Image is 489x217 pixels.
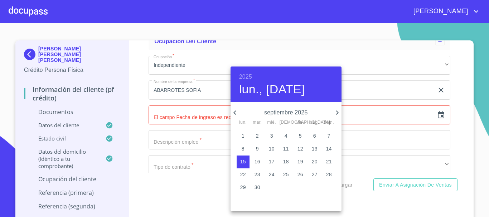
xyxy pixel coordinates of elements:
button: 2 [251,130,264,143]
button: 4 [280,130,292,143]
p: 21 [326,158,332,165]
p: 11 [283,145,289,152]
p: 14 [326,145,332,152]
span: sáb. [308,119,321,126]
button: 15 [237,156,250,168]
span: lun. [237,119,250,126]
button: 13 [308,143,321,156]
button: 21 [323,156,335,168]
p: 17 [269,158,275,165]
p: 1 [242,132,245,139]
p: 27 [312,171,318,178]
p: 15 [240,158,246,165]
p: 30 [255,184,260,191]
span: vie. [294,119,307,126]
p: 18 [283,158,289,165]
button: 25 [280,168,292,181]
p: 9 [256,145,259,152]
button: 27 [308,168,321,181]
button: 14 [323,143,335,156]
p: 12 [297,145,303,152]
span: dom. [323,119,335,126]
button: 12 [294,143,307,156]
p: septiembre 2025 [239,108,333,117]
button: 17 [265,156,278,168]
button: 30 [251,181,264,194]
p: 28 [326,171,332,178]
button: 7 [323,130,335,143]
button: 19 [294,156,307,168]
p: 16 [255,158,260,165]
button: 9 [251,143,264,156]
button: 28 [323,168,335,181]
button: 22 [237,168,250,181]
button: 8 [237,143,250,156]
button: 11 [280,143,292,156]
button: 23 [251,168,264,181]
p: 2 [256,132,259,139]
p: 5 [299,132,302,139]
button: 24 [265,168,278,181]
span: [DEMOGRAPHIC_DATA]. [280,119,292,126]
button: 2025 [239,72,252,82]
p: 26 [297,171,303,178]
p: 25 [283,171,289,178]
button: 16 [251,156,264,168]
button: 26 [294,168,307,181]
button: 10 [265,143,278,156]
button: lun., [DATE] [239,82,305,97]
p: 13 [312,145,318,152]
p: 4 [285,132,287,139]
p: 23 [255,171,260,178]
p: 10 [269,145,275,152]
p: 3 [270,132,273,139]
p: 19 [297,158,303,165]
p: 20 [312,158,318,165]
button: 20 [308,156,321,168]
button: 5 [294,130,307,143]
p: 6 [313,132,316,139]
p: 8 [242,145,245,152]
p: 24 [269,171,275,178]
button: 18 [280,156,292,168]
p: 7 [328,132,330,139]
p: 22 [240,171,246,178]
button: 29 [237,181,250,194]
span: mié. [265,119,278,126]
span: mar. [251,119,264,126]
p: 29 [240,184,246,191]
button: 6 [308,130,321,143]
button: 3 [265,130,278,143]
button: 1 [237,130,250,143]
